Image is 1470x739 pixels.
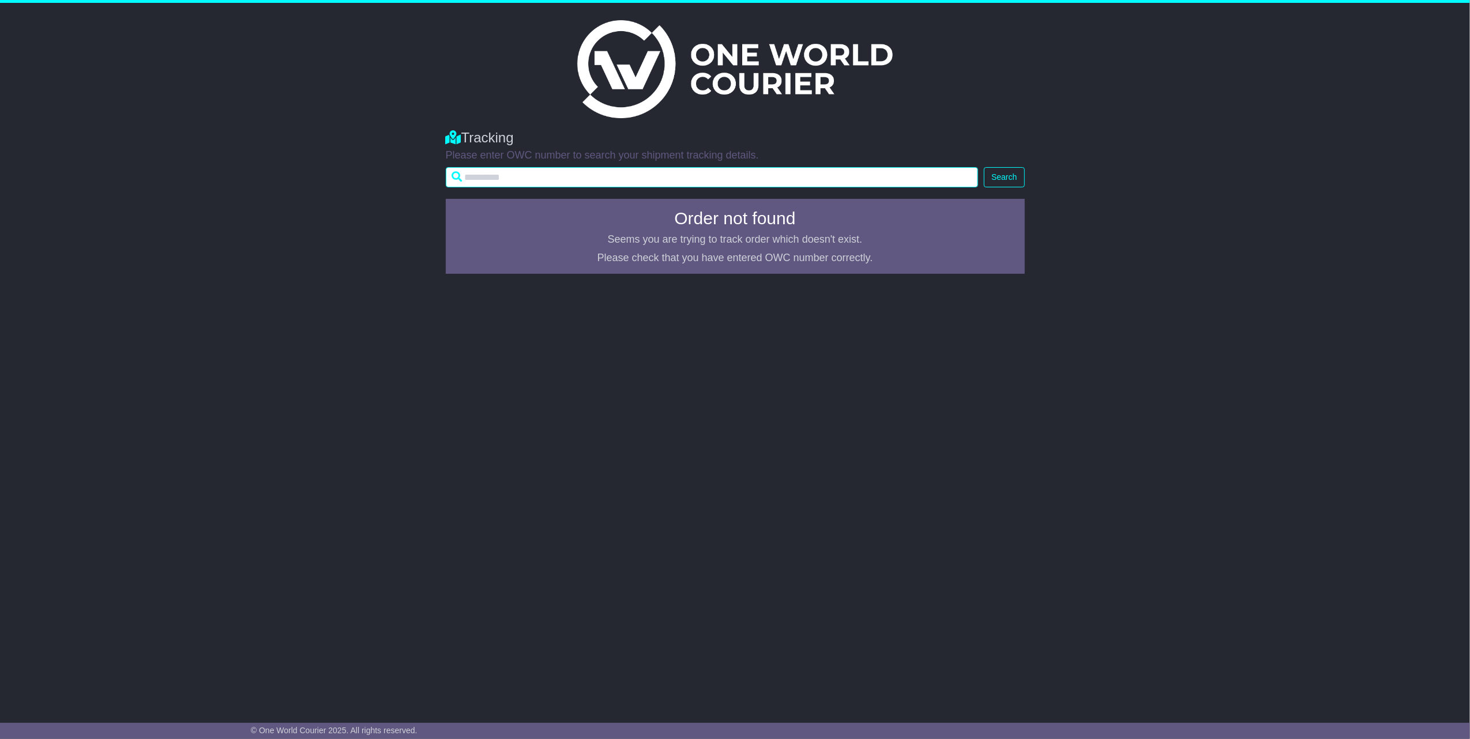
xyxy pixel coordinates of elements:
[453,209,1018,228] h4: Order not found
[577,20,892,118] img: Light
[446,130,1025,146] div: Tracking
[984,167,1024,187] button: Search
[446,149,1025,162] p: Please enter OWC number to search your shipment tracking details.
[453,252,1018,265] p: Please check that you have entered OWC number correctly.
[251,726,418,735] span: © One World Courier 2025. All rights reserved.
[453,233,1018,246] p: Seems you are trying to track order which doesn't exist.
